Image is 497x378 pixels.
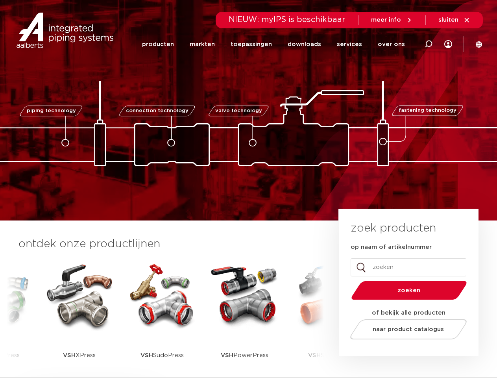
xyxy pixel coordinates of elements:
[371,17,401,23] span: meer info
[372,310,445,316] strong: of bekijk alle producten
[288,29,321,59] a: downloads
[399,108,456,113] span: fastening technology
[337,29,362,59] a: services
[27,108,76,113] span: piping technology
[142,29,405,59] nav: Menu
[140,352,153,358] strong: VSH
[231,29,272,59] a: toepassingen
[371,17,413,24] a: meer info
[378,29,405,59] a: over ons
[190,29,215,59] a: markten
[142,29,174,59] a: producten
[351,243,432,251] label: op naam of artikelnummer
[438,17,458,23] span: sluiten
[348,319,469,339] a: naar product catalogus
[18,236,312,252] h3: ontdek onze productlijnen
[351,258,466,276] input: zoeken
[63,352,76,358] strong: VSH
[438,17,470,24] a: sluiten
[371,287,447,293] span: zoeken
[229,16,345,24] span: NIEUW: myIPS is beschikbaar
[215,108,262,113] span: valve technology
[308,352,321,358] strong: VSH
[373,326,444,332] span: naar product catalogus
[348,280,470,300] button: zoeken
[126,108,188,113] span: connection technology
[351,220,436,236] h3: zoek producten
[221,352,233,358] strong: VSH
